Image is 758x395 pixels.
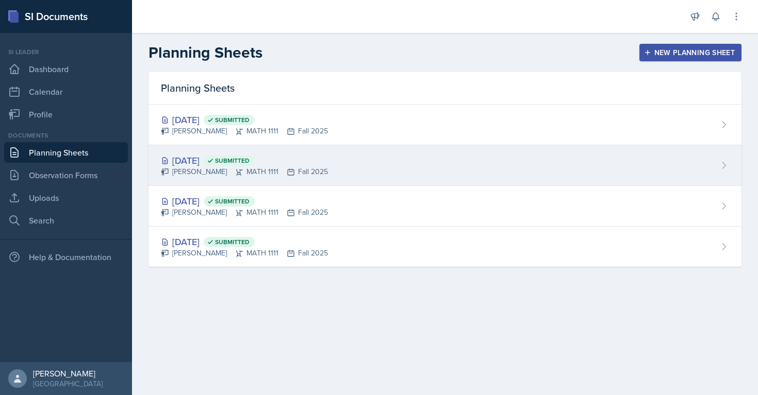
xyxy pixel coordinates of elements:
div: [PERSON_NAME] MATH 1111 Fall 2025 [161,166,328,177]
a: [DATE] Submitted [PERSON_NAME]MATH 1111Fall 2025 [149,186,741,227]
div: [DATE] [161,235,328,249]
div: [PERSON_NAME] [33,368,103,379]
button: New Planning Sheet [639,44,741,61]
a: Planning Sheets [4,142,128,163]
div: New Planning Sheet [646,48,735,57]
h2: Planning Sheets [149,43,262,62]
div: [PERSON_NAME] MATH 1111 Fall 2025 [161,207,328,218]
div: Help & Documentation [4,247,128,267]
a: [DATE] Submitted [PERSON_NAME]MATH 1111Fall 2025 [149,105,741,145]
span: Submitted [215,238,250,246]
a: Uploads [4,187,128,208]
div: [GEOGRAPHIC_DATA] [33,379,103,389]
a: Dashboard [4,59,128,79]
div: [DATE] [161,194,328,208]
div: [PERSON_NAME] MATH 1111 Fall 2025 [161,248,328,259]
div: [PERSON_NAME] MATH 1111 Fall 2025 [161,126,328,136]
a: [DATE] Submitted [PERSON_NAME]MATH 1111Fall 2025 [149,227,741,267]
span: Submitted [215,197,250,205]
span: Submitted [215,157,250,165]
div: Si leader [4,47,128,57]
div: [DATE] [161,113,328,127]
div: Documents [4,131,128,140]
span: Submitted [215,116,250,124]
a: Search [4,210,128,231]
div: [DATE] [161,153,328,167]
a: Observation Forms [4,165,128,185]
a: Calendar [4,81,128,102]
div: Planning Sheets [149,72,741,105]
a: Profile [4,104,128,125]
a: [DATE] Submitted [PERSON_NAME]MATH 1111Fall 2025 [149,145,741,186]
